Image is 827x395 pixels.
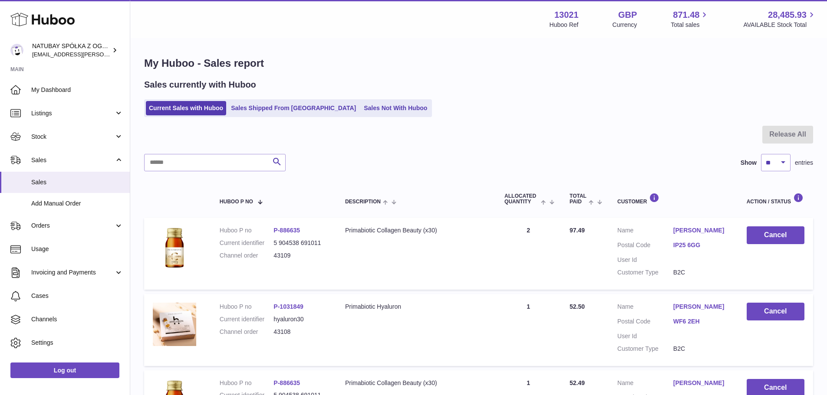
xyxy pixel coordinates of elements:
a: [PERSON_NAME] [673,303,729,311]
dt: Name [617,303,673,313]
td: 2 [496,218,561,290]
span: Total paid [570,193,586,205]
span: My Dashboard [31,86,123,94]
span: Orders [31,222,114,230]
span: [EMAIL_ADDRESS][PERSON_NAME][DOMAIN_NAME] [32,51,174,58]
dt: Channel order [220,251,274,260]
span: Description [345,199,381,205]
div: Huboo Ref [550,21,579,29]
span: Sales [31,178,123,186]
strong: GBP [618,9,637,21]
a: IP25 6GG [673,241,729,249]
span: 871.48 [673,9,699,21]
dd: B2C [673,345,729,353]
a: Sales Shipped From [GEOGRAPHIC_DATA] [228,101,359,115]
div: Primabiotic Collagen Beauty (x30) [345,226,487,235]
a: Current Sales with Huboo [146,101,226,115]
span: 52.49 [570,379,585,386]
dt: User Id [617,256,673,264]
h1: My Huboo - Sales report [144,56,813,70]
label: Show [741,159,757,167]
h2: Sales currently with Huboo [144,79,256,91]
span: Invoicing and Payments [31,268,114,277]
a: 28,485.93 AVAILABLE Stock Total [743,9,817,29]
div: Primabiotic Collagen Beauty (x30) [345,379,487,387]
a: P-886635 [273,227,300,234]
dd: 5 904538 691011 [273,239,328,247]
dt: Customer Type [617,345,673,353]
span: Listings [31,109,114,118]
div: NATUBAY SPÓŁKA Z OGRANICZONĄ ODPOWIEDZIALNOŚCIĄ [32,42,110,59]
span: Huboo P no [220,199,253,205]
span: entries [795,159,813,167]
td: 1 [496,294,561,366]
dd: B2C [673,268,729,277]
span: Settings [31,339,123,347]
strong: 13021 [554,9,579,21]
div: Action / Status [747,193,804,205]
a: P-886635 [273,379,300,386]
span: ALLOCATED Quantity [504,193,539,205]
span: Stock [31,133,114,141]
dt: Huboo P no [220,226,274,235]
dt: Channel order [220,328,274,336]
span: Total sales [671,21,709,29]
span: Sales [31,156,114,164]
dt: Postal Code [617,241,673,251]
dt: Huboo P no [220,303,274,311]
dt: Name [617,379,673,389]
a: P-1031849 [273,303,303,310]
dt: Customer Type [617,268,673,277]
dt: Name [617,226,673,237]
dt: Postal Code [617,317,673,328]
a: WF6 2EH [673,317,729,326]
span: Add Manual Order [31,199,123,208]
dd: 43108 [273,328,328,336]
span: Cases [31,292,123,300]
a: Sales Not With Huboo [361,101,430,115]
span: Channels [31,315,123,323]
div: Currency [613,21,637,29]
span: AVAILABLE Stock Total [743,21,817,29]
div: Primabiotic Hyaluron [345,303,487,311]
img: 130211740407413.jpg [153,303,196,346]
span: Usage [31,245,123,253]
dd: hyaluron30 [273,315,328,323]
a: 871.48 Total sales [671,9,709,29]
dt: Current identifier [220,315,274,323]
div: Customer [617,193,729,205]
a: Log out [10,362,119,378]
span: 28,485.93 [768,9,807,21]
img: kacper.antkowski@natubay.pl [10,44,23,57]
a: [PERSON_NAME] [673,379,729,387]
dt: User Id [617,332,673,340]
img: 130211698054880.jpg [153,226,196,270]
button: Cancel [747,303,804,320]
dt: Huboo P no [220,379,274,387]
dt: Current identifier [220,239,274,247]
span: 97.49 [570,227,585,234]
a: [PERSON_NAME] [673,226,729,235]
dd: 43109 [273,251,328,260]
span: 52.50 [570,303,585,310]
button: Cancel [747,226,804,244]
